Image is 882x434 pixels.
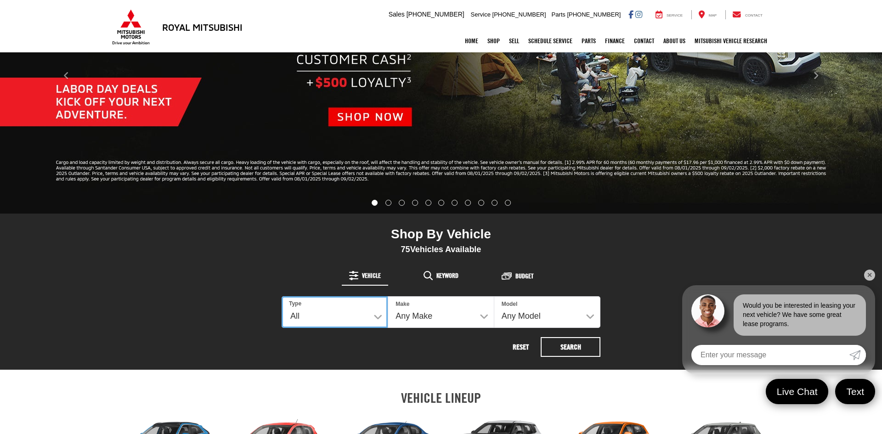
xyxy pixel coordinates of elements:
[629,29,659,52] a: Contact
[396,300,409,308] label: Make
[110,9,152,45] img: Mitsubishi
[471,11,491,18] span: Service
[412,200,418,206] li: Go to slide number 4.
[849,345,866,365] a: Submit
[649,10,690,19] a: Service
[492,200,498,206] li: Go to slide number 10.
[502,337,539,357] button: Reset
[282,244,600,254] div: Vehicles Available
[524,29,577,52] a: Schedule Service: Opens in a new tab
[635,11,642,18] a: Instagram: Click to visit our Instagram page
[577,29,600,52] a: Parts: Opens in a new tab
[282,226,600,244] div: Shop By Vehicle
[110,390,772,406] h2: VEHICLE LINEUP
[766,379,829,404] a: Live Chat
[628,11,633,18] a: Facebook: Click to visit our Facebook page
[725,10,769,19] a: Contact
[691,345,849,365] input: Enter your message
[515,273,533,279] span: Budget
[436,272,458,279] span: Keyword
[541,337,600,357] button: Search
[734,294,866,336] div: Would you be interested in leasing your next vehicle? We have some great lease programs.
[600,29,629,52] a: Finance
[690,29,772,52] a: Mitsubishi Vehicle Research
[385,200,391,206] li: Go to slide number 2.
[505,200,511,206] li: Go to slide number 11.
[478,200,484,206] li: Go to slide number 9.
[691,294,724,327] img: Agent profile photo
[659,29,690,52] a: About Us
[835,379,875,404] a: Text
[483,29,504,52] a: Shop
[551,11,565,18] span: Parts
[372,200,378,206] li: Go to slide number 1.
[162,22,243,32] h3: Royal Mitsubishi
[504,29,524,52] a: Sell
[407,11,464,18] span: [PHONE_NUMBER]
[842,385,869,398] span: Text
[460,29,483,52] a: Home
[667,13,683,17] span: Service
[362,272,381,279] span: Vehicle
[289,300,301,308] label: Type
[389,11,405,18] span: Sales
[709,13,717,17] span: Map
[772,385,822,398] span: Live Chat
[492,11,546,18] span: [PHONE_NUMBER]
[425,200,431,206] li: Go to slide number 5.
[502,300,518,308] label: Model
[745,13,763,17] span: Contact
[439,200,445,206] li: Go to slide number 6.
[401,245,410,254] span: 75
[691,10,724,19] a: Map
[567,11,621,18] span: [PHONE_NUMBER]
[452,200,458,206] li: Go to slide number 7.
[465,200,471,206] li: Go to slide number 8.
[399,200,405,206] li: Go to slide number 3.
